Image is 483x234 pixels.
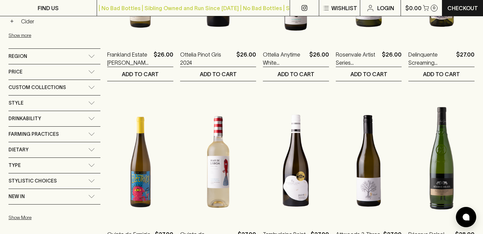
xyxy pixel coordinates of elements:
a: Frankland Estate [PERSON_NAME] Riesling 2024 [107,50,151,67]
div: New In [8,189,100,204]
p: $27.00 [456,50,475,67]
button: Show More [8,211,97,225]
p: ADD TO CART [423,70,460,78]
p: Login [377,4,394,12]
a: Cider [18,16,100,27]
button: ADD TO CART [336,67,402,81]
p: $26.00 [236,50,256,67]
a: Ottelia Anytime White [PERSON_NAME] Pinot Gris Riesling 2024 [263,50,307,67]
div: Farming Practices [8,127,100,142]
p: ADD TO CART [277,70,314,78]
div: Price [8,64,100,80]
div: Region [8,49,100,64]
span: Style [8,99,23,107]
button: ADD TO CART [263,67,329,81]
p: $26.00 [154,50,173,67]
button: Show more [8,28,97,42]
img: bubble-icon [463,214,469,220]
span: Custom Collections [8,83,66,92]
span: Type [8,161,21,170]
img: Quinta do Ermizio Electrico Vinho Verde 2022 [107,102,173,220]
button: ADD TO CART [107,67,173,81]
span: Farming Practices [8,130,59,139]
p: ADD TO CART [350,70,387,78]
span: Stylistic Choices [8,177,57,185]
div: Dietary [8,142,100,157]
img: Attwoods 3 Three By Attwoods Chardonnay 2024 [336,102,402,220]
p: Wishlist [331,4,357,12]
div: Style [8,95,100,111]
a: Delinquente Screaming [PERSON_NAME] 2024 [408,50,453,67]
div: Drinkability [8,111,100,126]
div: Type [8,158,100,173]
p: 0 [433,6,436,10]
p: Checkout [447,4,478,12]
img: Quinta de Chocapalha Mar de Lisboa Arinto Verdelho 2023 [180,102,256,220]
div: Custom Collections [8,80,100,95]
span: Dietary [8,146,28,154]
button: ADD TO CART [180,67,256,81]
div: Stylistic Choices [8,173,100,189]
p: $26.00 [309,50,329,67]
span: New In [8,192,25,201]
button: + [8,18,15,25]
a: Ottelia Pinot Gris 2024 [180,50,234,67]
span: Region [8,52,27,61]
a: Rosenvale Artist Series Roussanne 2024 [336,50,380,67]
span: Drinkability [8,114,41,123]
span: Price [8,68,22,76]
button: ADD TO CART [408,67,475,81]
img: Réserve Delsol Picpoul 2022 [408,102,475,220]
p: $0.00 [405,4,422,12]
p: $26.00 [382,50,402,67]
p: ADD TO CART [122,70,159,78]
p: FIND US [38,4,59,12]
p: ADD TO CART [200,70,237,78]
img: Tamburlaine Point 65 Chardonnay 2023 [263,102,329,220]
